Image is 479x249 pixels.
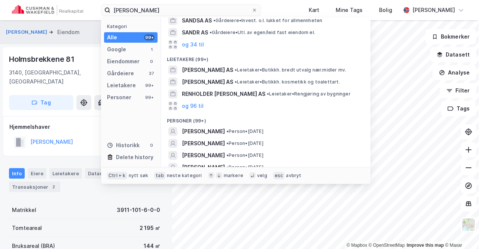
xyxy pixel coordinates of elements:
div: Alle [107,33,117,42]
div: Leietakere (99+) [161,51,370,64]
span: [PERSON_NAME] [182,151,225,160]
div: Personer (99+) [161,112,370,125]
span: • [226,140,229,146]
span: [PERSON_NAME] AS [182,78,233,86]
div: Kategori [107,24,158,29]
div: 0 [149,58,155,64]
div: Bolig [379,6,392,15]
iframe: Chat Widget [442,213,479,249]
button: og 34 til [182,40,204,49]
input: Søk på adresse, matrikkel, gårdeiere, leietakere eller personer [110,4,251,16]
span: SANDSA AS [182,16,212,25]
span: Person • [DATE] [226,128,263,134]
button: og 96 til [182,101,204,110]
img: cushman-wakefield-realkapital-logo.202ea83816669bd177139c58696a8fa1.svg [12,5,83,15]
div: avbryt [286,173,301,179]
div: Leietakere [49,168,82,179]
div: Personer [107,93,131,102]
div: Hjemmelshaver [9,122,163,131]
span: • [226,164,229,170]
div: 99+ [144,94,155,100]
div: 99+ [144,82,155,88]
div: Eiere [28,168,46,179]
div: Leietakere [107,81,136,90]
button: Tags [441,101,476,116]
span: Leietaker • Butikkh. bredt utvalg nær.midler mv. [235,67,346,73]
div: neste kategori [167,173,202,179]
span: • [226,152,229,158]
span: Leietaker • Rengjøring av bygninger [267,91,351,97]
span: Person • [DATE] [226,164,263,170]
span: [PERSON_NAME] [182,163,225,172]
button: Analyse [433,65,476,80]
div: 3140, [GEOGRAPHIC_DATA], [GEOGRAPHIC_DATA] [9,68,129,86]
span: SANDR AS [182,28,208,37]
div: Google [107,45,126,54]
div: Gårdeiere [107,69,134,78]
div: Matrikkel [12,206,36,215]
a: Improve this map [407,243,444,248]
a: Mapbox [347,243,367,248]
button: [PERSON_NAME] [6,28,49,36]
div: Kontrollprogram for chat [442,213,479,249]
span: [PERSON_NAME] [182,127,225,136]
div: esc [273,172,285,179]
span: RENHOLDER [PERSON_NAME] AS [182,89,265,98]
div: 2 [50,183,57,191]
span: Gårdeiere • Utl. av egen/leid fast eiendom el. [210,30,315,36]
div: Datasett [85,168,113,179]
div: velg [257,173,267,179]
span: Gårdeiere • Invest. o.l. lukket for allmennheten [213,18,322,24]
span: [PERSON_NAME] [182,139,225,148]
div: 99+ [144,34,155,40]
button: Datasett [430,47,476,62]
span: • [210,30,212,35]
div: Delete history [116,153,153,162]
div: 1 [149,46,155,52]
div: Historikk [107,141,140,150]
a: OpenStreetMap [369,243,405,248]
div: Ctrl + k [107,172,127,179]
span: Person • [DATE] [226,140,263,146]
div: [PERSON_NAME] [412,6,455,15]
div: nytt søk [129,173,149,179]
div: Mine Tags [336,6,363,15]
span: • [235,67,237,73]
span: Person • [DATE] [226,152,263,158]
div: Kart [309,6,319,15]
button: Tag [9,95,73,110]
div: 37 [149,70,155,76]
span: [PERSON_NAME] AS [182,66,233,75]
div: Transaksjoner [9,182,60,192]
div: Holmsbrekkene 81 [9,53,76,65]
div: Info [9,168,25,179]
div: Tomteareal [12,224,42,233]
span: • [235,79,237,85]
button: Filter [440,83,476,98]
span: • [267,91,269,97]
div: 3911-101-6-0-0 [117,206,160,215]
div: 0 [149,142,155,148]
span: • [226,128,229,134]
div: 2 195 ㎡ [140,224,160,233]
button: Bokmerker [425,29,476,44]
div: markere [224,173,243,179]
div: tab [154,172,165,179]
span: Leietaker • Butikkh. kosmetikk og toalettart. [235,79,340,85]
span: • [213,18,216,23]
div: Eiendommer [107,57,140,66]
div: Eiendom [57,28,80,37]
